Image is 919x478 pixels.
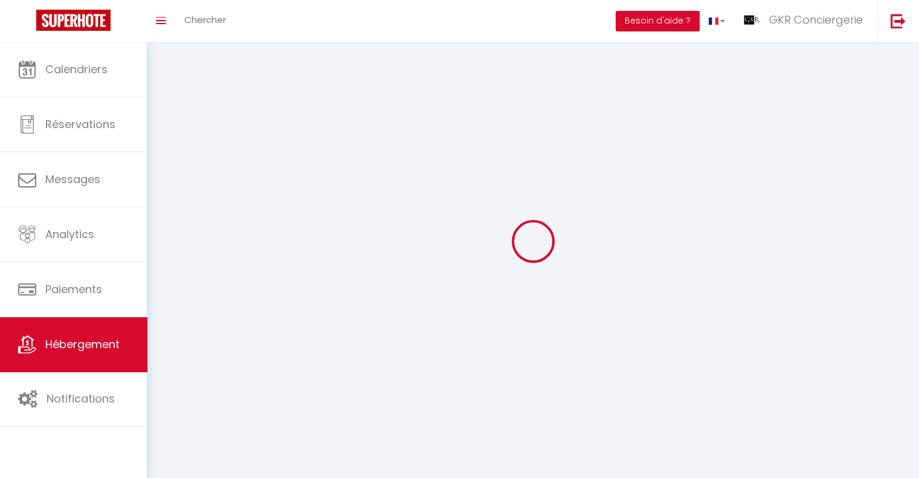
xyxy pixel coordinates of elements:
[616,11,700,31] button: Besoin d'aide ?
[45,62,108,77] span: Calendriers
[45,337,120,352] span: Hébergement
[45,282,102,297] span: Paiements
[45,172,100,187] span: Messages
[891,13,906,28] img: logout
[45,117,115,132] span: Réservations
[184,13,226,26] span: Chercher
[743,11,761,29] img: ...
[769,12,863,27] span: GKR Conciergerie
[45,227,94,242] span: Analytics
[36,10,111,31] img: Super Booking
[47,391,115,406] span: Notifications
